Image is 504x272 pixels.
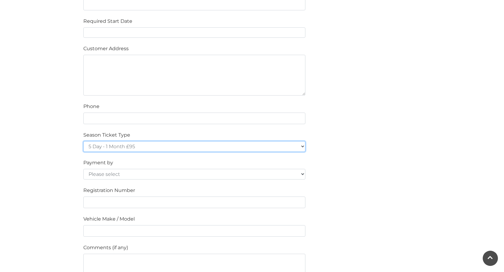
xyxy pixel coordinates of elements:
label: Required Start Date [83,18,132,25]
label: Customer Address [83,45,129,52]
label: Payment by [83,159,113,166]
label: Registration Number [83,187,135,194]
label: Comments (if any) [83,244,128,251]
label: Season Ticket Type [83,131,130,139]
label: Phone [83,103,99,110]
label: Vehicle Make / Model [83,215,135,223]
